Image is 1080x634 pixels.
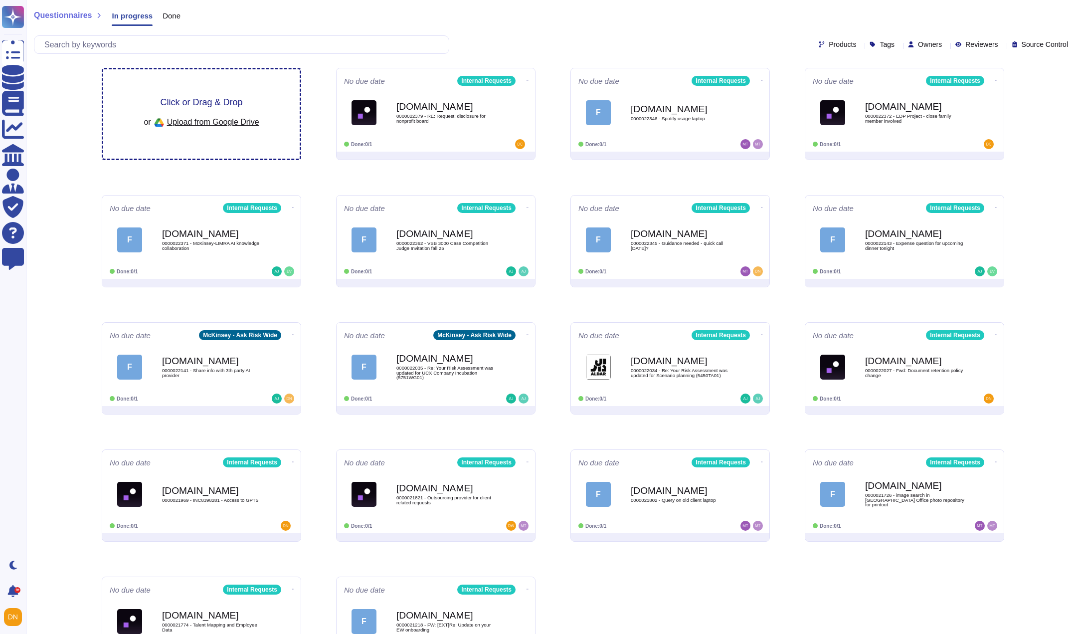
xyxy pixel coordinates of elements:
[829,41,856,48] span: Products
[272,266,282,276] img: user
[352,100,376,125] img: Logo
[39,36,449,53] input: Search by keywords
[586,482,611,507] div: F
[965,41,998,48] span: Reviewers
[344,586,385,594] span: No due date
[865,241,965,250] span: 0000022143 - Expense question for upcoming dinner tonight
[396,611,496,620] b: [DOMAIN_NAME]
[272,394,282,404] img: user
[457,203,516,213] div: Internal Requests
[984,394,994,404] img: user
[865,481,965,490] b: [DOMAIN_NAME]
[631,498,730,503] span: 0000021802 - Query on old client laptop
[4,608,22,626] img: user
[506,521,516,531] img: user
[352,482,376,507] img: Logo
[519,521,529,531] img: user
[820,482,845,507] div: F
[865,493,965,507] span: 0000021726 - image search in [GEOGRAPHIC_DATA] Office photo repository for printout
[820,396,841,402] span: Done: 0/1
[433,330,516,340] div: McKinsey - Ask Risk Wide
[457,76,516,86] div: Internal Requests
[162,498,262,503] span: 0000021969 - INC8398281 - Access to GPT5
[110,205,151,212] span: No due date
[740,266,750,276] img: user
[396,114,496,123] span: 0000022379 - RE: Request: disclosure for nonprofit board
[578,205,619,212] span: No due date
[117,482,142,507] img: Logo
[578,459,619,466] span: No due date
[199,330,281,340] div: McKinsey - Ask Risk Wide
[506,266,516,276] img: user
[987,521,997,531] img: user
[344,332,385,339] span: No due date
[162,486,262,495] b: [DOMAIN_NAME]
[519,266,529,276] img: user
[586,227,611,252] div: F
[926,457,984,467] div: Internal Requests
[926,203,984,213] div: Internal Requests
[753,394,763,404] img: user
[865,356,965,366] b: [DOMAIN_NAME]
[813,459,854,466] span: No due date
[631,486,730,495] b: [DOMAIN_NAME]
[396,483,496,493] b: [DOMAIN_NAME]
[160,98,242,107] span: Click or Drag & Drop
[740,521,750,531] img: user
[506,394,516,404] img: user
[586,355,611,380] img: Logo
[585,142,606,147] span: Done: 0/1
[351,396,372,402] span: Done: 0/1
[396,229,496,238] b: [DOMAIN_NAME]
[753,266,763,276] img: user
[865,229,965,238] b: [DOMAIN_NAME]
[926,330,984,340] div: Internal Requests
[740,394,750,404] img: user
[820,523,841,529] span: Done: 0/1
[865,368,965,378] span: 0000022027 - Fwd: Document retention policy change
[578,77,619,85] span: No due date
[975,521,985,531] img: user
[692,76,750,86] div: Internal Requests
[351,523,372,529] span: Done: 0/1
[344,459,385,466] span: No due date
[110,332,151,339] span: No due date
[163,12,180,19] span: Done
[281,521,291,531] img: user
[352,355,376,380] div: F
[631,229,730,238] b: [DOMAIN_NAME]
[692,203,750,213] div: Internal Requests
[14,587,20,593] div: 9+
[117,609,142,634] img: Logo
[396,623,496,632] span: 0000021218 - FW: [EXT]Re: Update on your EW onboarding
[692,330,750,340] div: Internal Requests
[396,102,496,111] b: [DOMAIN_NAME]
[753,139,763,149] img: user
[162,356,262,366] b: [DOMAIN_NAME]
[2,606,29,628] button: user
[865,102,965,111] b: [DOMAIN_NAME]
[284,394,294,404] img: user
[631,368,730,378] span: 0000022034 - Re: Your Risk Assessment was updated for Scenario planning (5450TA01)
[865,114,965,123] span: 0000022372 - EDP Project - close family member involved
[162,611,262,620] b: [DOMAIN_NAME]
[813,77,854,85] span: No due date
[926,76,984,86] div: Internal Requests
[351,142,372,147] span: Done: 0/1
[918,41,942,48] span: Owners
[144,115,259,131] div: or
[162,229,262,238] b: [DOMAIN_NAME]
[753,521,763,531] img: user
[396,366,496,380] span: 0000022035 - Re: Your Risk Assessment was updated for UCX Company Incubation (5751WG01)
[585,396,606,402] span: Done: 0/1
[585,523,606,529] span: Done: 0/1
[820,355,845,380] img: Logo
[117,227,142,252] div: F
[110,459,151,466] span: No due date
[351,269,372,274] span: Done: 0/1
[820,100,845,125] img: Logo
[984,139,994,149] img: user
[223,585,281,595] div: Internal Requests
[975,266,985,276] img: user
[284,266,294,276] img: user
